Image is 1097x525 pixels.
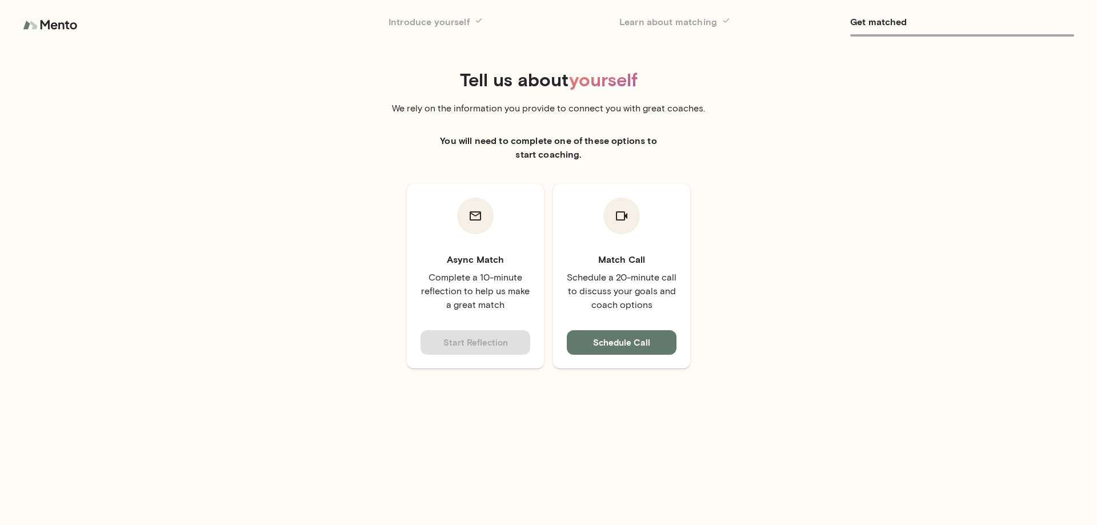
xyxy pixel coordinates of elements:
h6: Introduce yourself [389,14,612,30]
p: We rely on the information you provide to connect you with great coaches. [389,102,708,115]
h6: Get matched [850,14,1074,30]
span: yourself [569,68,638,90]
button: Schedule Call [567,330,676,354]
h4: Tell us about [119,69,978,90]
p: Schedule a 20-minute call to discuss your goals and coach options [567,271,676,312]
h6: You will need to complete one of these options to start coaching. [434,134,663,161]
p: Complete a 10-minute reflection to help us make a great match [421,271,530,312]
img: logo [23,14,80,37]
h6: Async Match [421,253,530,266]
h6: Learn about matching [619,14,843,30]
h6: Match Call [567,253,676,266]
